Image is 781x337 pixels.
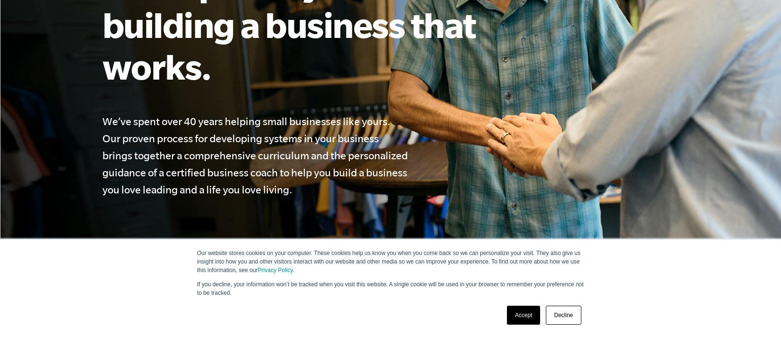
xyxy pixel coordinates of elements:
p: Our website stores cookies on your computer. These cookies help us know you when you come back so... [197,249,584,274]
a: Privacy Policy [258,267,293,273]
h4: We’ve spent over 40 years helping small businesses like yours. Our proven process for developing ... [102,113,410,198]
a: Accept [507,306,541,325]
p: If you decline, your information won’t be tracked when you visit this website. A single cookie wi... [197,280,584,297]
a: Decline [546,306,581,325]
